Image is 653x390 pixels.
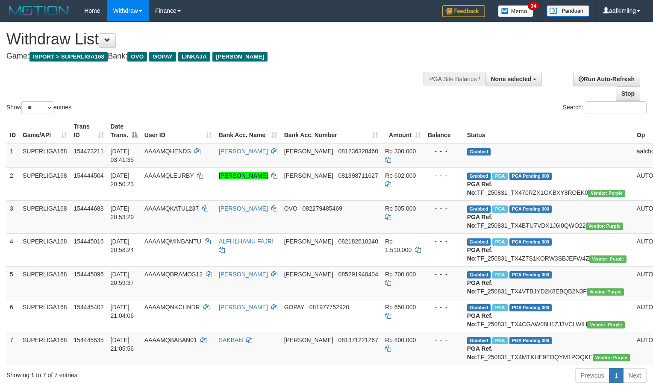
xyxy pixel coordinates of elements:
span: [PERSON_NAME] [284,172,333,179]
span: Copy 085291940404 to clipboard [338,271,378,278]
span: PGA Pending [509,304,552,311]
label: Search: [563,101,647,114]
span: Grabbed [467,238,491,246]
span: [PERSON_NAME] [284,238,333,245]
span: Rp 650.000 [385,304,416,311]
td: 7 [6,332,19,365]
span: 154444688 [74,205,104,212]
button: None selected [485,72,542,86]
span: 154445096 [74,271,104,278]
td: SUPERLIGA168 [19,233,71,266]
th: ID [6,119,19,143]
span: Vendor URL: https://trx4.1velocity.biz [589,255,627,263]
b: PGA Ref. No: [467,246,493,262]
th: User ID: activate to sort column ascending [141,119,215,143]
span: Copy 081371221267 to clipboard [338,337,378,343]
th: Trans ID: activate to sort column ascending [71,119,107,143]
span: LINKAJA [178,52,210,62]
span: Copy 081977752920 to clipboard [309,304,349,311]
span: 34 [528,2,539,10]
b: PGA Ref. No: [467,214,493,229]
span: Marked by aafheankoy [492,337,507,344]
td: SUPERLIGA168 [19,299,71,332]
td: TF_250831_TX4BTU7VDX1J6I0QWO22 [464,200,633,233]
span: [DATE] 21:04:06 [111,304,134,319]
span: [DATE] 20:59:37 [111,271,134,286]
a: ALFI ILHAMU FAJRI [219,238,274,245]
span: Rp 300.000 [385,148,416,155]
span: Grabbed [467,304,491,311]
div: PGA Site Balance / [424,72,485,86]
span: 154473211 [74,148,104,155]
b: PGA Ref. No: [467,312,493,328]
b: PGA Ref. No: [467,279,493,295]
div: - - - [428,237,460,246]
span: [PERSON_NAME] [212,52,268,62]
a: Next [623,368,647,383]
a: [PERSON_NAME] [219,304,268,311]
span: Grabbed [467,173,491,180]
span: Rp 505.000 [385,205,416,212]
span: Marked by aafsoycanthlai [492,205,507,213]
span: Vendor URL: https://trx4.1velocity.biz [593,354,630,361]
span: Marked by aafchhiseyha [492,304,507,311]
span: Grabbed [467,337,491,344]
a: SAKBAN [219,337,243,343]
span: OVO [127,52,147,62]
td: 3 [6,200,19,233]
td: TF_250831_TX4VTBJYD2K8EBQB2N3F [464,266,633,299]
span: ISPORT > SUPERLIGA168 [29,52,108,62]
span: PGA Pending [509,337,552,344]
span: AAAAMQBABAN01 [144,337,197,343]
span: PGA Pending [509,173,552,180]
span: Vendor URL: https://trx4.1velocity.biz [587,288,624,296]
span: PGA Pending [509,238,552,246]
span: [DATE] 03:41:35 [111,148,134,163]
td: SUPERLIGA168 [19,200,71,233]
div: - - - [428,336,460,344]
span: Grabbed [467,148,491,155]
span: [DATE] 20:50:23 [111,172,134,188]
span: Copy 081398711627 to clipboard [338,172,378,179]
td: TF_250831_TX470RZX1GKBXY8ROEK0 [464,167,633,200]
th: Balance [424,119,464,143]
span: Marked by aafheankoy [492,271,507,279]
div: Showing 1 to 7 of 7 entries [6,367,266,379]
span: Marked by aafheankoy [492,238,507,246]
span: AAAAMQLEURBY [144,172,194,179]
a: [PERSON_NAME] [219,271,268,278]
span: Rp 800.000 [385,337,416,343]
a: Stop [616,86,640,101]
h4: Game: Bank: [6,52,427,61]
span: 154445016 [74,238,104,245]
span: [DATE] 21:05:56 [111,337,134,352]
a: [PERSON_NAME] [219,148,268,155]
span: Vendor URL: https://trx4.1velocity.biz [586,223,623,230]
th: Amount: activate to sort column ascending [382,119,424,143]
td: TF_250831_TX4CGAW08H1ZJ3VCLWIH [464,299,633,332]
span: 154445402 [74,304,104,311]
th: Game/API: activate to sort column ascending [19,119,71,143]
input: Search: [586,101,647,114]
span: Grabbed [467,271,491,279]
td: SUPERLIGA168 [19,332,71,365]
span: GOPAY [284,304,304,311]
td: 4 [6,233,19,266]
span: Rp 602.000 [385,172,416,179]
img: Feedback.jpg [442,5,485,17]
span: [DATE] 20:53:29 [111,205,134,220]
th: Date Trans.: activate to sort column descending [107,119,141,143]
span: [PERSON_NAME] [284,337,333,343]
span: Rp 700.000 [385,271,416,278]
span: Rp 1.510.000 [385,238,412,253]
span: 154444504 [74,172,104,179]
span: Copy 082182610240 to clipboard [338,238,378,245]
span: Copy 081236328460 to clipboard [338,148,378,155]
span: Marked by aafounsreynich [492,173,507,180]
td: 1 [6,143,19,168]
div: - - - [428,303,460,311]
td: SUPERLIGA168 [19,266,71,299]
td: SUPERLIGA168 [19,143,71,168]
div: - - - [428,147,460,155]
span: Vendor URL: https://trx4.1velocity.biz [587,321,624,328]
